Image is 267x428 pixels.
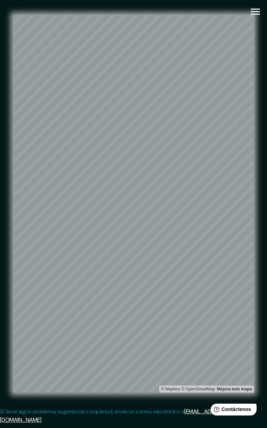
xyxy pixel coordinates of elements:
[217,387,252,391] font: Mejora este mapa
[181,387,215,391] font: © OpenStreetMap
[13,15,253,393] canvas: Mapa
[217,387,252,391] a: Map feedback
[205,401,259,420] iframe: Lanzador de widgets de ayuda
[181,387,215,391] a: Mapa de calles abierto
[161,387,180,391] a: Mapbox
[41,416,42,423] font: .
[161,387,180,391] font: © Mapbox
